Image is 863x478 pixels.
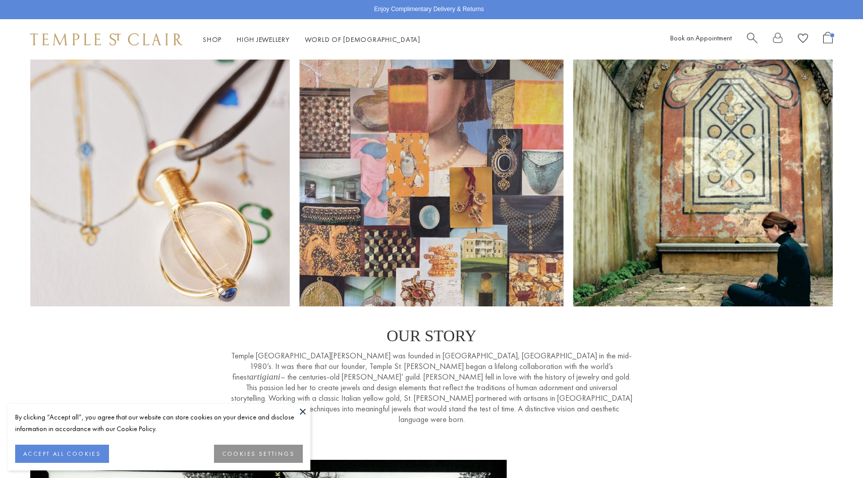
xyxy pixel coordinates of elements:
[747,32,758,47] a: Search
[15,445,109,463] button: ACCEPT ALL COOKIES
[374,5,483,15] p: Enjoy Complimentary Delivery & Returns
[237,35,290,44] a: High JewelleryHigh Jewellery
[670,33,732,42] a: Book an Appointment
[203,35,222,44] a: ShopShop
[15,411,303,435] div: By clicking “Accept all”, you agree that our website can store cookies on your device and disclos...
[249,371,280,382] em: artigiani
[823,32,833,47] a: Open Shopping Bag
[203,33,420,46] nav: Main navigation
[798,32,808,47] a: View Wishlist
[230,327,633,345] p: OUR STORY
[30,33,183,45] img: Temple St. Clair
[230,350,633,424] p: Temple [GEOGRAPHIC_DATA][PERSON_NAME] was founded in [GEOGRAPHIC_DATA], [GEOGRAPHIC_DATA] in the ...
[214,445,303,463] button: COOKIES SETTINGS
[305,35,420,44] a: World of [DEMOGRAPHIC_DATA]World of [DEMOGRAPHIC_DATA]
